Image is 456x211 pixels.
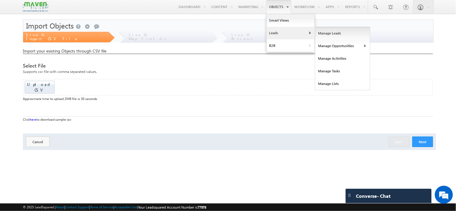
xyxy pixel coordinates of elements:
[315,65,370,77] a: Manage Tasks
[65,205,89,209] a: Contact Support
[129,36,168,41] span: Map fields
[99,3,113,17] div: Minimize live chat window
[114,205,137,209] a: Acceptable Use
[356,193,391,199] span: Converse - Chat
[267,39,315,52] a: B2B
[23,116,433,122] div: Click to download sample csv
[129,33,147,37] span: Step 02
[30,117,36,121] a: here
[8,56,110,160] textarea: Type your message and hit 'Enter'
[10,32,25,39] img: d_60004797649_company_0_60004797649
[267,14,315,27] a: Smart Views
[23,20,433,32] div: Import Objects
[26,137,50,147] button: Cancel
[82,165,109,173] em: Start Chat
[412,137,433,147] button: Next
[347,193,352,198] img: carter-drag
[26,33,44,37] span: Step 01
[90,205,113,209] a: Terms of Service
[315,40,370,52] a: Manage Opportunities
[26,36,79,41] span: Import CSV File
[231,33,250,37] span: Step 03
[56,205,64,209] a: About
[23,68,433,79] div: Supports csv file with comma separated values.
[27,82,52,92] span: Upload CSV
[315,27,370,40] a: Manage Leads
[23,2,48,12] img: Custom Logo
[23,96,433,101] div: Approximate time to upload 2MB file is 30 seconds.
[23,204,207,210] span: © 2025 LeadSquared | | | | |
[267,27,315,39] a: Leads
[315,52,370,65] a: Manage Activities
[197,205,207,209] span: 77978
[389,137,409,147] button: Back
[23,63,433,68] div: Select File
[315,77,370,90] a: Manage Lists
[23,48,433,54] div: Import your existing Objects through CSV file
[231,36,255,41] span: Actions
[138,205,207,209] span: Your Leadsquared Account Number is
[31,32,101,39] div: Chat with us now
